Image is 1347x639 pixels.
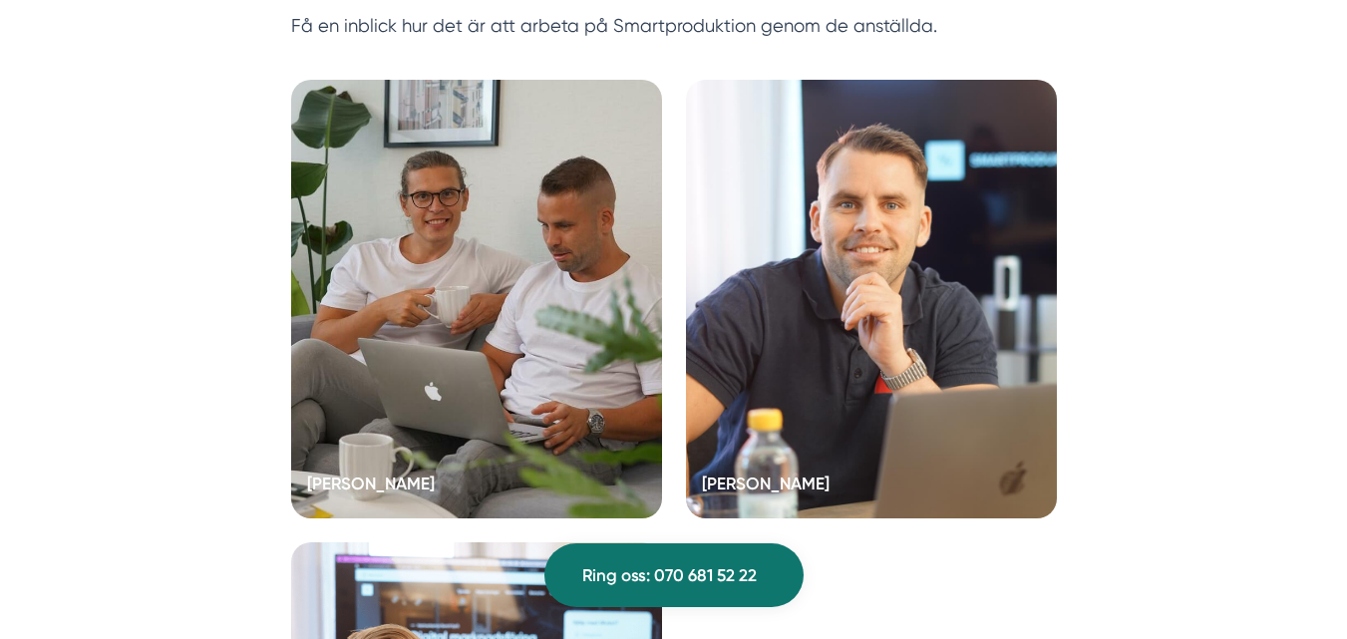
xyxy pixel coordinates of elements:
[291,80,662,518] a: [PERSON_NAME]
[582,562,757,589] span: Ring oss: 070 681 52 22
[702,471,830,502] h5: [PERSON_NAME]
[686,80,1057,518] a: [PERSON_NAME]
[544,543,804,607] a: Ring oss: 070 681 52 22
[307,471,435,502] h5: [PERSON_NAME]
[291,11,1057,70] p: Få en inblick hur det är att arbeta på Smartproduktion genom de anställda.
